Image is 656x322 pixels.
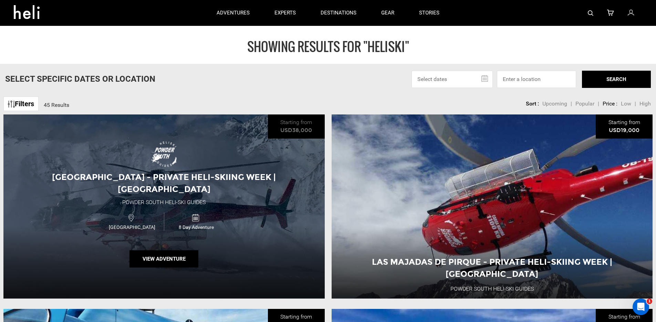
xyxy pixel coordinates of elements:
[150,140,178,168] img: images
[412,71,493,88] input: Select dates
[571,100,572,108] li: |
[542,100,567,107] span: Upcoming
[598,100,599,108] li: |
[588,10,593,16] img: search-bar-icon.svg
[635,100,636,108] li: |
[44,102,69,108] span: 45 Results
[3,97,39,111] a: Filters
[52,172,276,194] span: [GEOGRAPHIC_DATA] - Private Heli-Skiing Week | [GEOGRAPHIC_DATA]
[526,100,539,108] li: Sort :
[274,9,296,17] p: experts
[647,299,652,304] span: 1
[575,100,594,107] span: Popular
[582,71,651,88] button: SEARCH
[129,250,198,268] button: View Adventure
[8,101,15,108] img: btn-icon.svg
[5,73,155,85] p: Select Specific Dates Or Location
[217,9,250,17] p: adventures
[639,100,651,107] span: High
[122,199,206,207] div: Powder South Heli-Ski Guides
[164,224,228,231] span: 8 Day Adventure
[633,299,649,315] iframe: Intercom live chat
[603,100,617,108] li: Price :
[321,9,356,17] p: destinations
[100,224,164,231] span: [GEOGRAPHIC_DATA]
[497,71,576,88] input: Enter a location
[621,100,631,107] span: Low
